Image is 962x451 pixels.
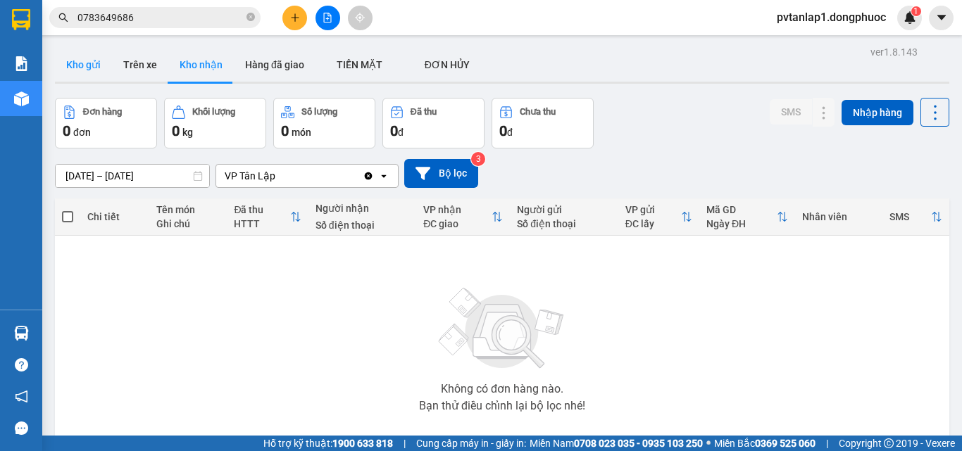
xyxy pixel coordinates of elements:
button: aim [348,6,373,30]
img: icon-new-feature [904,11,916,24]
span: Hỗ trợ kỹ thuật: [263,436,393,451]
span: Miền Nam [530,436,703,451]
span: 0 [390,122,398,139]
span: 0 [499,122,507,139]
button: Đã thu0đ [382,98,485,148]
div: SMS [889,211,931,222]
span: đơn [73,127,91,138]
div: Bạn thử điều chỉnh lại bộ lọc nhé! [419,400,585,412]
div: Mã GD [706,204,777,215]
img: svg+xml;base64,PHN2ZyBjbGFzcz0ibGlzdC1wbHVnX19zdmciIHhtbG5zPSJodHRwOi8vd3d3LnczLm9yZy8yMDAwL3N2Zy... [432,279,573,378]
span: 01 Võ Văn Truyện, KP.1, Phường 2 [111,42,194,60]
th: Toggle SortBy [699,198,795,236]
button: Kho gửi [55,48,112,82]
button: Đơn hàng0đơn [55,98,157,148]
th: Toggle SortBy [416,198,510,236]
input: Select a date range. [56,165,209,187]
span: đ [398,127,404,138]
button: Kho nhận [168,48,234,82]
img: warehouse-icon [14,91,29,106]
button: Bộ lọc [404,159,478,188]
span: In ngày: [4,102,86,110]
img: logo-vxr [12,9,30,30]
span: caret-down [935,11,948,24]
span: [PERSON_NAME]: [4,91,146,99]
div: Đã thu [234,204,289,215]
span: message [15,421,28,435]
span: 10:06:43 [DATE] [31,102,86,110]
div: Người gửi [517,204,611,215]
span: 0 [281,122,289,139]
th: Toggle SortBy [618,198,699,236]
div: ĐC giao [423,218,492,229]
div: VP gửi [625,204,681,215]
span: 0 [63,122,70,139]
div: Chưa thu [520,107,556,117]
div: Ngày ĐH [706,218,777,229]
div: Số điện thoại [517,218,611,229]
span: aim [355,13,365,23]
div: Số lượng [301,107,337,117]
div: Không có đơn hàng nào. [441,383,563,395]
span: Cung cấp máy in - giấy in: [416,436,526,451]
span: copyright [884,438,894,448]
span: TIỀN MẶT [337,59,382,70]
input: Tìm tên, số ĐT hoặc mã đơn [77,10,244,25]
div: ver 1.8.143 [870,44,918,60]
sup: 1 [911,6,921,16]
span: 0 [172,122,180,139]
span: plus [290,13,300,23]
svg: open [378,170,389,182]
th: Toggle SortBy [227,198,308,236]
span: món [292,127,311,138]
span: ⚪️ [706,440,711,446]
span: đ [507,127,513,138]
span: file-add [323,13,332,23]
svg: Clear value [363,170,374,182]
div: Đơn hàng [83,107,122,117]
span: Miền Bắc [714,436,816,451]
span: | [826,436,828,451]
input: Selected VP Tân Lập. [277,169,278,183]
strong: 0369 525 060 [755,438,816,449]
span: VPTL1209250002 [70,89,146,100]
strong: ĐỒNG PHƯỚC [111,8,193,20]
div: VP Tân Lập [225,169,275,183]
div: HTTT [234,218,289,229]
span: ĐƠN HỦY [425,59,470,70]
th: Toggle SortBy [882,198,949,236]
button: SMS [770,99,812,125]
div: VP nhận [423,204,492,215]
div: Tên món [156,204,220,215]
span: kg [182,127,193,138]
div: Số điện thoại [316,220,409,231]
button: Số lượng0món [273,98,375,148]
div: Ghi chú [156,218,220,229]
img: solution-icon [14,56,29,71]
sup: 3 [471,152,485,166]
span: Bến xe [GEOGRAPHIC_DATA] [111,23,189,40]
button: Khối lượng0kg [164,98,266,148]
span: pvtanlap1.dongphuoc [766,8,897,26]
button: caret-down [929,6,954,30]
strong: 0708 023 035 - 0935 103 250 [574,438,703,449]
span: | [404,436,406,451]
img: logo [5,8,68,70]
button: Chưa thu0đ [492,98,594,148]
div: Khối lượng [192,107,235,117]
button: Hàng đã giao [234,48,316,82]
div: Người nhận [316,203,409,214]
div: Chi tiết [87,211,142,222]
span: search [58,13,68,23]
div: Đã thu [411,107,437,117]
img: warehouse-icon [14,326,29,341]
span: ----------------------------------------- [38,76,173,87]
span: close-circle [246,11,255,25]
button: Nhập hàng [842,100,913,125]
div: Nhân viên [802,211,875,222]
span: 1 [913,6,918,16]
strong: 1900 633 818 [332,438,393,449]
div: ĐC lấy [625,218,681,229]
span: close-circle [246,13,255,21]
span: question-circle [15,358,28,371]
